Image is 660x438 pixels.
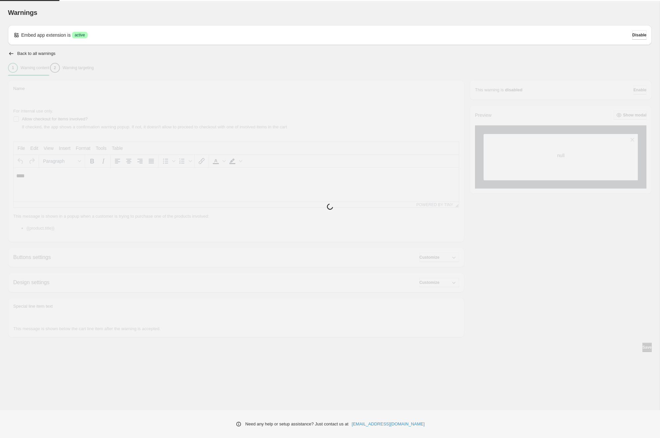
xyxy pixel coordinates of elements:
body: Rich Text Area. Press ALT-0 for help. [3,5,443,11]
button: Disable [632,30,646,40]
span: Disable [632,32,646,38]
a: [EMAIL_ADDRESS][DOMAIN_NAME] [352,421,425,427]
span: Warnings [8,9,37,16]
span: active [74,32,85,38]
p: Embed app extension is [21,32,71,38]
h2: Back to all warnings [17,51,56,56]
